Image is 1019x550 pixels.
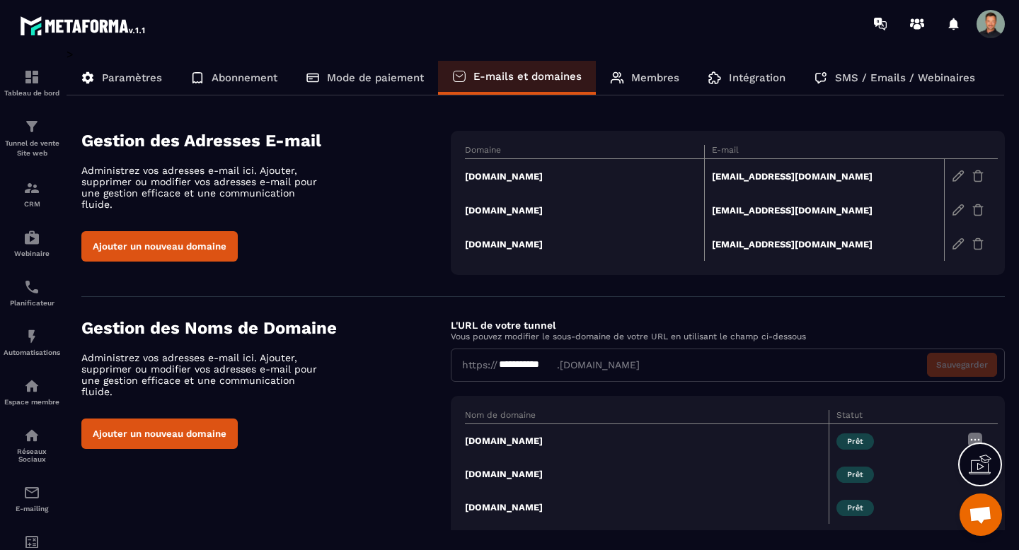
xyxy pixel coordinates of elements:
[4,505,60,513] p: E-mailing
[836,433,874,450] span: Prêt
[4,349,60,356] p: Automatisations
[23,427,40,444] img: social-network
[465,159,705,194] td: [DOMAIN_NAME]
[81,419,238,449] button: Ajouter un nouveau domaine
[967,498,984,515] img: more
[465,491,829,524] td: [DOMAIN_NAME]
[23,279,40,296] img: scheduler
[4,58,60,107] a: formationformationTableau de bord
[952,204,965,216] img: edit-gr.78e3acdd.svg
[465,193,705,227] td: [DOMAIN_NAME]
[23,484,40,501] img: email
[451,320,555,331] label: L'URL de votre tunnel
[705,159,945,194] td: [EMAIL_ADDRESS][DOMAIN_NAME]
[23,69,40,86] img: formation
[4,139,60,158] p: Tunnel de vente Site web
[23,229,40,246] img: automations
[4,474,60,523] a: emailemailE-mailing
[972,170,984,182] img: trash-gr.2c9399ab.svg
[81,231,238,262] button: Ajouter un nouveau domaine
[465,145,705,159] th: Domaine
[451,332,1005,341] p: Vous pouvez modifier le sous-domaine de votre URL en utilisant le champ ci-dessous
[4,200,60,208] p: CRM
[327,71,424,84] p: Mode de paiement
[836,467,874,483] span: Prêt
[473,70,582,83] p: E-mails et domaines
[23,180,40,197] img: formation
[835,71,975,84] p: SMS / Emails / Webinaires
[465,457,829,491] td: [DOMAIN_NAME]
[836,500,874,516] span: Prêt
[4,268,60,317] a: schedulerschedulerPlanificateur
[81,131,451,151] h4: Gestion des Adresses E-mail
[4,107,60,169] a: formationformationTunnel de vente Site web
[631,71,679,84] p: Membres
[4,299,60,307] p: Planificateur
[952,170,965,182] img: edit-gr.78e3acdd.svg
[102,71,162,84] p: Paramètres
[967,431,984,448] img: more
[4,317,60,367] a: automationsautomationsAutomatisations
[20,13,147,38] img: logo
[81,165,329,210] p: Administrez vos adresses e-mail ici. Ajouter, supprimer ou modifier vos adresses e-mail pour une ...
[465,423,829,457] td: [DOMAIN_NAME]
[81,318,451,338] h4: Gestion des Noms de Domaine
[960,493,1002,536] div: Ouvrir le chat
[705,145,945,159] th: E-mail
[23,118,40,135] img: formation
[705,193,945,227] td: [EMAIL_ADDRESS][DOMAIN_NAME]
[705,227,945,261] td: [EMAIL_ADDRESS][DOMAIN_NAME]
[465,227,705,261] td: [DOMAIN_NAME]
[465,410,829,424] th: Nom de domaine
[4,250,60,257] p: Webinaire
[4,416,60,474] a: social-networksocial-networkRéseaux Sociaux
[4,367,60,416] a: automationsautomationsEspace membre
[829,410,960,424] th: Statut
[4,447,60,463] p: Réseaux Sociaux
[4,169,60,218] a: formationformationCRM
[81,352,329,397] p: Administrez vos adresses e-mail ici. Ajouter, supprimer ou modifier vos adresses e-mail pour une ...
[23,328,40,345] img: automations
[4,218,60,268] a: automationsautomationsWebinaire
[23,378,40,394] img: automations
[952,238,965,250] img: edit-gr.78e3acdd.svg
[212,71,277,84] p: Abonnement
[729,71,785,84] p: Intégration
[4,398,60,406] p: Espace membre
[972,238,984,250] img: trash-gr.2c9399ab.svg
[972,204,984,216] img: trash-gr.2c9399ab.svg
[4,89,60,97] p: Tableau de bord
